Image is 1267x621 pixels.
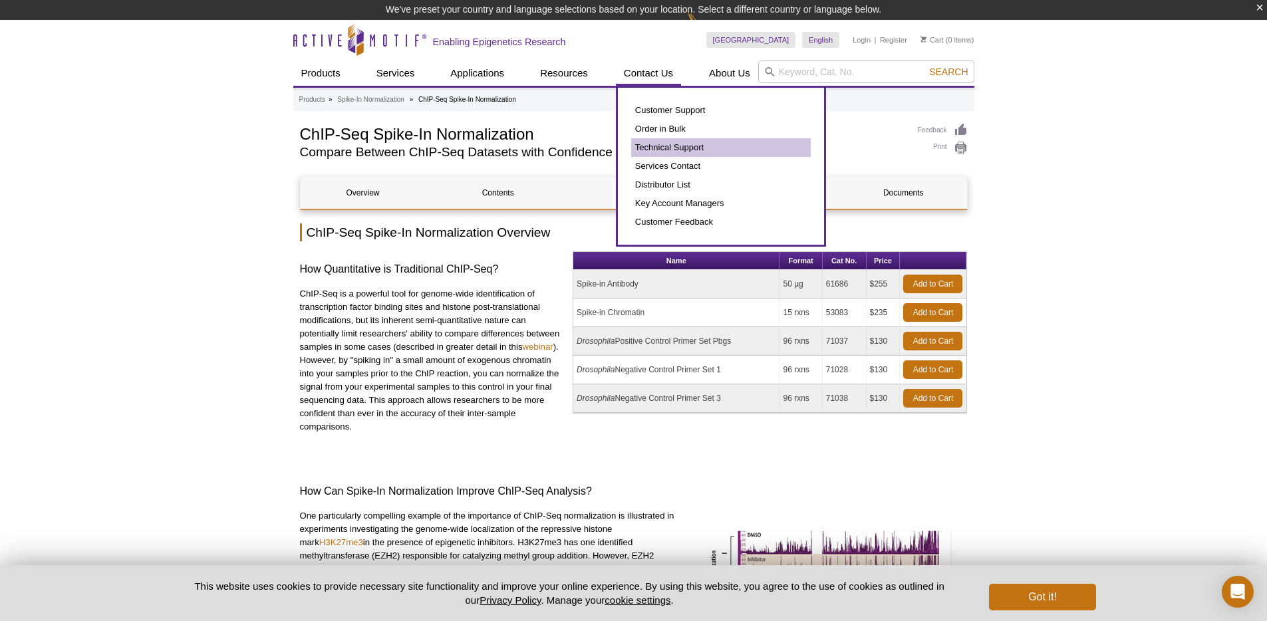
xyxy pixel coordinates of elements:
[989,584,1095,610] button: Got it!
[925,66,972,78] button: Search
[532,61,596,86] a: Resources
[779,356,822,384] td: 96 rxns
[823,299,867,327] td: 53083
[368,61,423,86] a: Services
[875,32,877,48] li: |
[1222,576,1254,608] div: Open Intercom Messenger
[841,177,966,209] a: Documents
[631,101,811,120] a: Customer Support
[823,252,867,270] th: Cat No.
[293,61,349,86] a: Products
[823,270,867,299] td: 61686
[631,157,811,176] a: Services Contact
[853,35,871,45] a: Login
[300,261,563,277] h3: How Quantitative is Traditional ChIP-Seq?
[802,32,839,48] a: English
[687,10,722,41] img: Change Here
[823,327,867,356] td: 71037
[779,384,822,413] td: 96 rxns
[929,66,968,77] span: Search
[418,96,516,103] li: ChIP-Seq Spike-In Normalization
[573,252,779,270] th: Name
[577,365,615,374] i: Drosophila
[436,177,561,209] a: Contents
[758,61,974,83] input: Keyword, Cat. No.
[300,509,684,589] p: One particularly compelling example of the importance of ChIP-Seq normalization is illustrated in...
[631,120,811,138] a: Order in Bulk
[442,61,512,86] a: Applications
[918,123,968,138] a: Feedback
[903,275,962,293] a: Add to Cart
[299,94,325,106] a: Products
[577,394,615,403] i: Drosophila
[522,342,553,352] a: webinar
[301,177,426,209] a: Overview
[920,32,974,48] li: (0 items)
[300,146,905,158] h2: Compare Between ChIP-Seq Datasets with Confidence
[573,384,779,413] td: Negative Control Primer Set 3
[337,94,404,106] a: Spike-In Normalization
[701,61,758,86] a: About Us
[577,336,615,346] i: Drosophila
[823,384,867,413] td: 71038
[779,327,822,356] td: 96 rxns
[867,252,901,270] th: Price
[410,96,414,103] li: »
[880,35,907,45] a: Register
[779,252,822,270] th: Format
[172,579,968,607] p: This website uses cookies to provide necessary site functionality and improve your online experie...
[903,389,962,408] a: Add to Cart
[605,594,670,606] button: cookie settings
[867,356,901,384] td: $130
[903,332,962,350] a: Add to Cart
[319,537,363,547] a: H3K27me3
[300,483,968,499] h3: How Can Spike-In Normalization Improve ChIP-Seq Analysis?
[903,360,962,379] a: Add to Cart
[300,123,905,143] h1: ChIP-Seq Spike-In Normalization
[631,138,811,157] a: Technical Support
[631,213,811,231] a: Customer Feedback
[433,36,566,48] h2: Enabling Epigenetics Research
[823,356,867,384] td: 71028
[573,299,779,327] td: Spike-in Chromatin
[920,35,944,45] a: Cart
[631,176,811,194] a: Distributor List
[867,299,901,327] td: $235
[706,32,796,48] a: [GEOGRAPHIC_DATA]
[329,96,333,103] li: »
[867,384,901,413] td: $130
[573,327,779,356] td: Positive Control Primer Set Pbgs
[867,270,901,299] td: $255
[616,61,681,86] a: Contact Us
[867,327,901,356] td: $130
[631,194,811,213] a: Key Account Managers
[903,303,962,322] a: Add to Cart
[779,299,822,327] td: 15 rxns
[571,177,696,209] a: Data
[918,141,968,156] a: Print
[573,356,779,384] td: Negative Control Primer Set 1
[779,270,822,299] td: 50 µg
[920,36,926,43] img: Your Cart
[300,287,563,434] p: ChIP-Seq is a powerful tool for genome-wide identification of transcription factor binding sites ...
[480,594,541,606] a: Privacy Policy
[573,270,779,299] td: Spike-in Antibody
[300,223,968,241] h2: ChIP-Seq Spike-In Normalization Overview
